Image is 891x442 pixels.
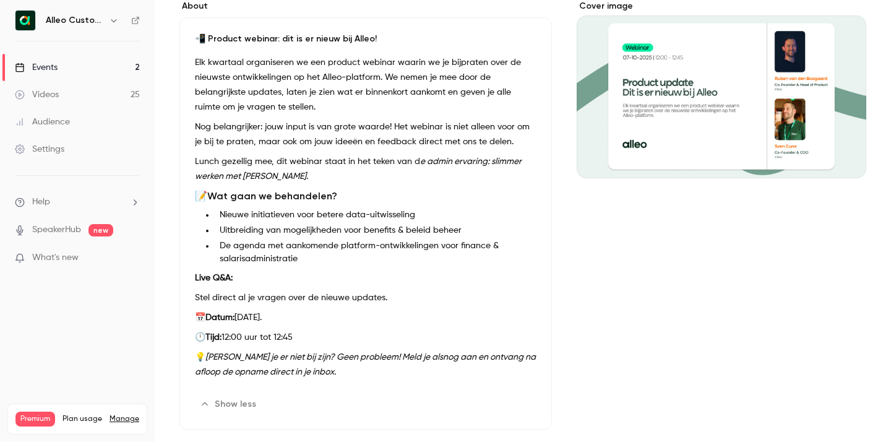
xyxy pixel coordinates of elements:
[88,224,113,236] span: new
[125,253,140,264] iframe: Noticeable Trigger
[15,61,58,74] div: Events
[215,224,536,237] li: Uitbreiding van mogelijkheden voor benefits & beleid beheer
[32,196,50,209] span: Help
[195,290,536,305] p: Stel direct al je vragen over de nieuwe updates.
[195,353,536,376] em: [PERSON_NAME] je er niet bij zijn? Geen probleem! Meld je alsnog aan en ontvang na afloop de opna...
[195,350,536,379] p: 💡
[15,89,59,101] div: Videos
[195,119,536,149] p: Nog belangrijker: jouw input is van grote waarde! Het webinar is niet alleen voor om je bij te pr...
[15,116,70,128] div: Audience
[195,154,536,184] p: Lunch gezellig mee, dit webinar staat in het teken van d
[46,14,104,27] h6: Alleo Customer Success
[195,55,536,115] p: Elk kwartaal organiseren we een product webinar waarin we je bijpraten over de nieuwste ontwikkel...
[215,209,536,222] li: Nieuwe initiatieven voor betere data-uitwisseling
[215,240,536,266] li: De agenda met aankomende platform-ontwikkelingen voor finance & salarisadministratie
[15,143,64,155] div: Settings
[195,394,264,414] button: Show less
[110,414,139,424] a: Manage
[195,330,536,345] p: 🕛 12:00 uur tot 12:45
[205,313,235,322] strong: Datum:
[207,190,337,202] strong: Wat gaan we behandelen?
[15,11,35,30] img: Alleo Customer Success
[195,189,536,204] h3: 📝
[195,274,233,282] strong: Live Q&A:
[15,196,140,209] li: help-dropdown-opener
[32,223,81,236] a: SpeakerHub
[62,414,102,424] span: Plan usage
[32,251,79,264] span: What's new
[205,333,222,342] strong: Tijd:
[15,412,55,427] span: Premium
[195,310,536,325] p: 📅 [DATE].
[195,33,536,45] p: 📲 Product webinar: dit is er nieuw bij Alleo!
